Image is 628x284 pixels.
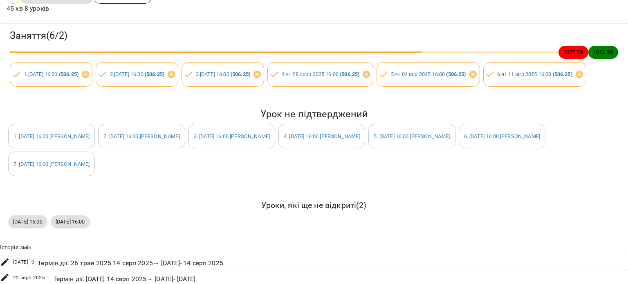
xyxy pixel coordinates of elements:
[231,71,250,77] b: ( 506.25 )
[59,71,78,77] b: ( 506.25 )
[110,71,164,77] a: 2.[DATE] 16:00 (506.25)
[8,108,620,121] h5: Урок не підтверджений
[10,62,92,87] div: 1.[DATE] 16:00 (506.25)
[284,133,360,139] a: 4. [DATE] 16:00 [PERSON_NAME]
[196,71,250,77] a: 3.[DATE] 16:00 (506.25)
[374,133,450,139] a: 5. [DATE] 16:00 [PERSON_NAME]
[13,161,90,167] a: 7. [DATE] 16:00 [PERSON_NAME]
[553,71,572,77] b: ( 506.25 )
[13,133,90,139] a: 1. [DATE] 16:00 [PERSON_NAME]
[96,62,178,87] div: 2.[DATE] 16:00 (506.25)
[340,71,359,77] b: ( 506.25 )
[182,62,264,87] div: 3.[DATE] 16:00 (506.25)
[8,218,47,226] span: [DATE] 16:00
[103,133,179,139] a: 2. [DATE] 16:00 [PERSON_NAME]
[588,48,618,56] span: 1012.5 ₴
[194,133,270,139] a: 3. [DATE] 16:00 [PERSON_NAME]
[267,62,373,87] div: 4.чт 28 серп 2025 16:00 (506.25)
[483,62,586,87] div: 6.чт 11 вер 2025 16:00 (506.25)
[13,274,45,282] span: 22 серп 2025
[13,258,28,266] span: [DATE]
[48,274,49,282] span: .
[31,258,34,266] span: б
[282,71,360,77] a: 4.чт 28 серп 2025 16:00 (506.25)
[464,133,540,139] a: 6. [DATE] 16:00 [PERSON_NAME]
[391,71,466,77] a: 5.чт 04 вер 2025 16:00 (506.25)
[10,29,618,42] h3: Заняття ( 6 / 2 )
[51,218,90,226] span: [DATE] 16:00
[7,4,152,13] p: 45 хв 8 уроків
[8,199,620,212] h6: Уроки, які ще не відкриті ( 2 )
[446,71,466,77] b: ( 506.25 )
[497,71,572,77] a: 6.чт 11 вер 2025 16:00 (506.25)
[558,48,588,56] span: 3037.5 ₴
[145,71,164,77] b: ( 506.25 )
[24,71,78,77] a: 1.[DATE] 16:00 (506.25)
[36,257,225,270] div: Термін дії : 26 трав 2025 14 серп 2025 → [DATE] - 14 серп 2025
[377,62,480,87] div: 5.чт 04 вер 2025 16:00 (506.25)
